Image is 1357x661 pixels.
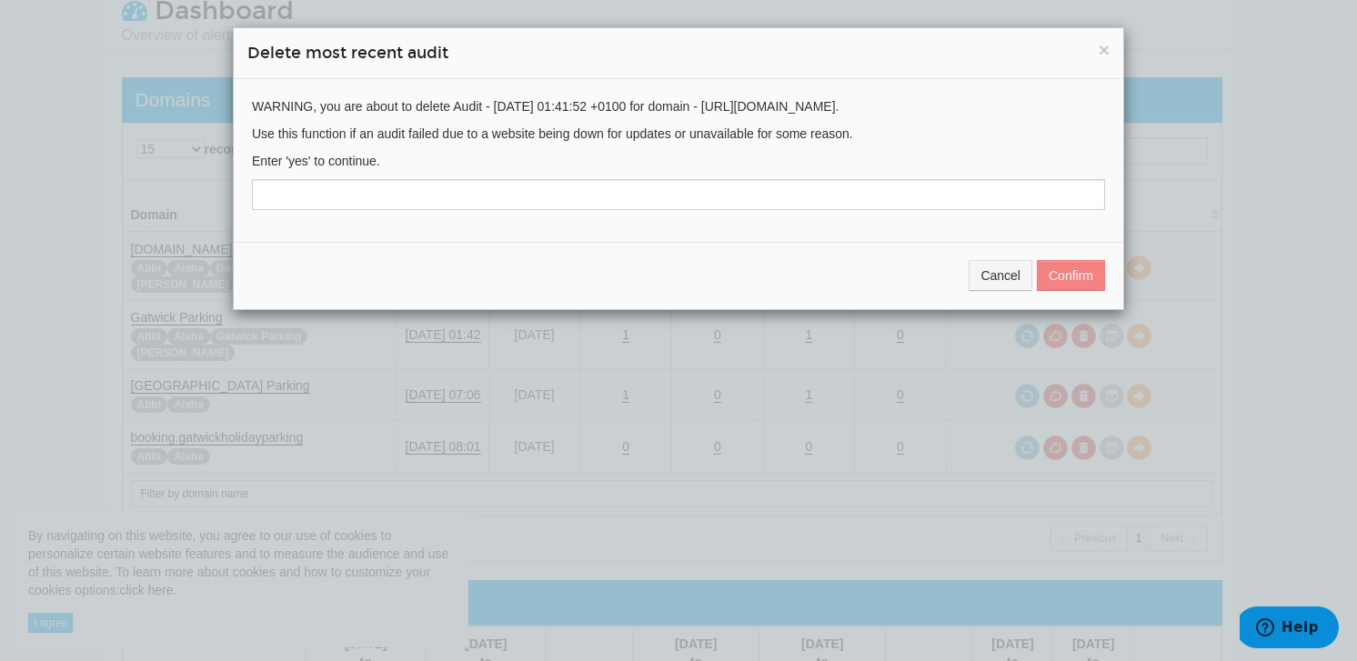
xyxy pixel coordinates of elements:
[252,97,1105,115] p: WARNING, you are about to delete Audit - [DATE] 01:41:52 +0100 for domain - [URL][DOMAIN_NAME].
[969,260,1032,291] button: Cancel
[247,42,1110,65] h4: Delete most recent audit
[252,152,1105,170] p: Enter 'yes' to continue.
[1099,40,1110,59] button: ×
[1240,606,1339,652] iframe: Opens a widget where you can find more information
[252,125,1105,143] p: Use this function if an audit failed due to a website being down for updates or unavailable for s...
